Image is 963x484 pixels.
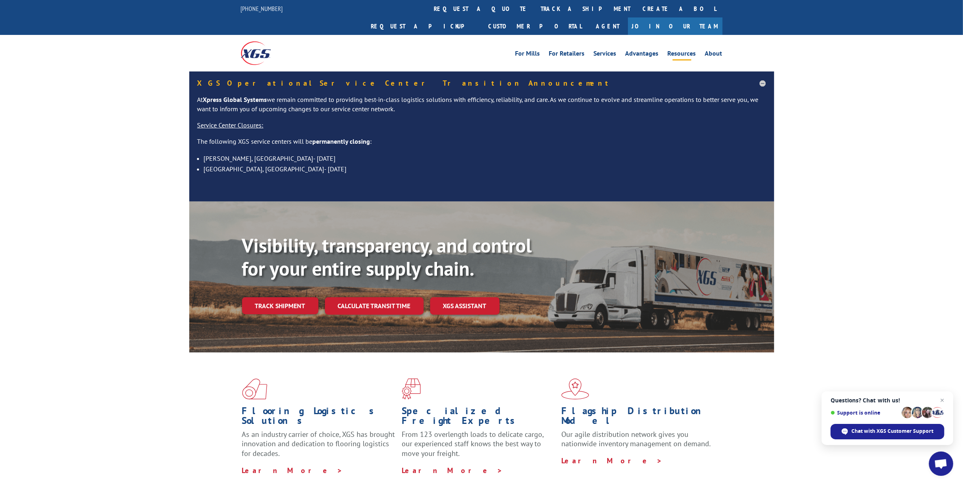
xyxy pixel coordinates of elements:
[203,95,267,104] strong: Xpress Global Systems
[197,137,766,153] p: The following XGS service centers will be :
[852,428,934,435] span: Chat with XGS Customer Support
[483,17,588,35] a: Customer Portal
[242,430,395,458] span: As an industry carrier of choice, XGS has brought innovation and dedication to flooring logistics...
[204,164,766,174] li: [GEOGRAPHIC_DATA], [GEOGRAPHIC_DATA]- [DATE]
[668,50,696,59] a: Resources
[430,297,500,315] a: XGS ASSISTANT
[325,297,424,315] a: Calculate transit time
[929,452,953,476] a: Open chat
[561,430,711,449] span: Our agile distribution network gives you nationwide inventory management on demand.
[625,50,659,59] a: Advantages
[831,410,899,416] span: Support is online
[197,80,766,87] h5: XGS Operational Service Center Transition Announcement
[831,424,944,439] span: Chat with XGS Customer Support
[313,137,370,145] strong: permanently closing
[365,17,483,35] a: Request a pickup
[242,466,343,475] a: Learn More >
[241,4,283,13] a: [PHONE_NUMBER]
[242,378,267,400] img: xgs-icon-total-supply-chain-intelligence-red
[561,406,715,430] h1: Flagship Distribution Model
[402,378,421,400] img: xgs-icon-focused-on-flooring-red
[561,456,662,465] a: Learn More >
[197,95,766,121] p: At we remain committed to providing best-in-class logistics solutions with efficiency, reliabilit...
[402,406,555,430] h1: Specialized Freight Experts
[588,17,628,35] a: Agent
[831,397,944,404] span: Questions? Chat with us!
[549,50,585,59] a: For Retailers
[242,406,396,430] h1: Flooring Logistics Solutions
[594,50,617,59] a: Services
[242,233,532,281] b: Visibility, transparency, and control for your entire supply chain.
[242,297,318,314] a: Track shipment
[561,378,589,400] img: xgs-icon-flagship-distribution-model-red
[402,466,503,475] a: Learn More >
[402,430,555,466] p: From 123 overlength loads to delicate cargo, our experienced staff knows the best way to move you...
[197,121,264,129] u: Service Center Closures:
[515,50,540,59] a: For Mills
[204,153,766,164] li: [PERSON_NAME], [GEOGRAPHIC_DATA]- [DATE]
[628,17,723,35] a: Join Our Team
[705,50,723,59] a: About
